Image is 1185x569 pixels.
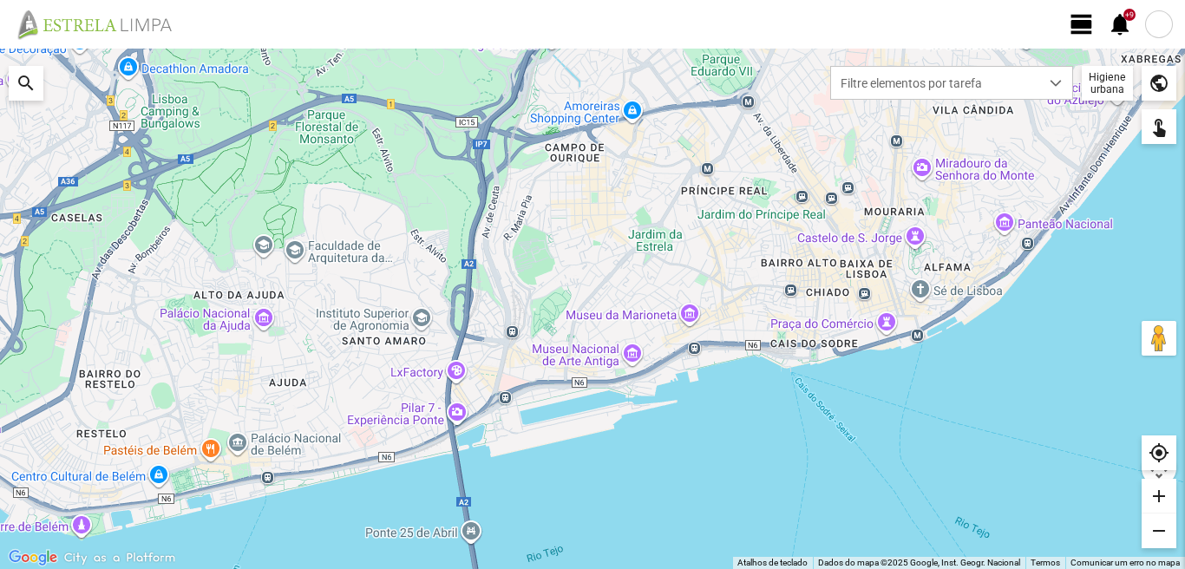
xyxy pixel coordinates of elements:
a: Comunicar um erro no mapa [1070,558,1180,567]
button: Arraste o Pegman para o mapa para abrir o Street View [1142,321,1176,356]
div: public [1142,66,1176,101]
span: notifications [1107,11,1133,37]
div: remove [1142,513,1176,548]
a: Termos (abre num novo separador) [1031,558,1060,567]
div: my_location [1142,435,1176,470]
div: Higiene urbana [1082,66,1133,101]
div: add [1142,479,1176,513]
div: dropdown trigger [1039,67,1073,99]
span: Filtre elementos por tarefa [831,67,1039,99]
a: Abrir esta área no Google Maps (abre uma nova janela) [4,546,62,569]
button: Atalhos de teclado [737,557,808,569]
span: view_day [1069,11,1095,37]
span: Dados do mapa ©2025 Google, Inst. Geogr. Nacional [818,558,1020,567]
img: Google [4,546,62,569]
img: file [12,9,191,40]
div: +9 [1123,9,1136,21]
div: search [9,66,43,101]
div: touch_app [1142,109,1176,144]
